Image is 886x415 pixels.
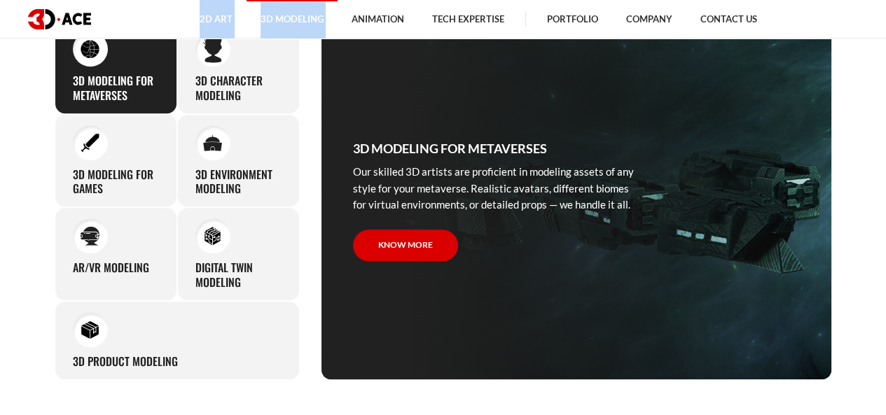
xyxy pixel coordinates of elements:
[81,39,99,58] img: 3D Modeling for Metaverses
[73,167,159,197] h3: 3D modeling for games
[195,73,282,103] h3: 3D character modeling
[73,354,178,369] h3: 3D Product Modeling
[73,73,159,103] h3: 3D Modeling for Metaverses
[203,227,222,246] img: Digital Twin modeling
[195,167,282,197] h3: 3D environment modeling
[353,139,547,158] h3: 3D Modeling for Metaverses
[203,134,222,151] img: 3D environment modeling
[81,133,99,152] img: 3D modeling for games
[28,9,91,29] img: logo dark
[203,35,222,64] img: 3D character modeling
[195,260,282,290] h3: Digital Twin modeling
[73,260,149,275] h3: AR/VR modeling
[81,320,99,339] img: 3D Product Modeling
[353,230,458,261] a: Know more
[81,227,99,246] img: AR/VR modeling
[353,164,640,213] p: Our skilled 3D artists are proficient in modeling assets of any style for your metaverse. Realist...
